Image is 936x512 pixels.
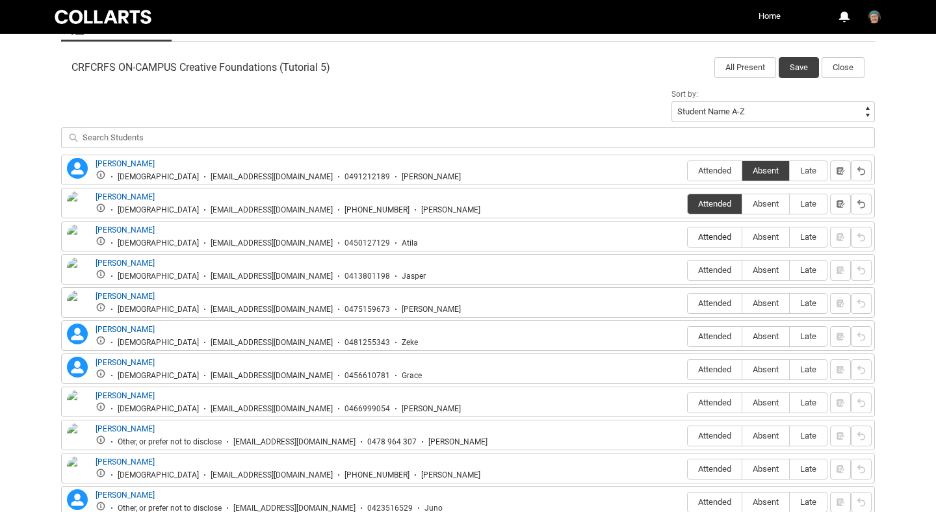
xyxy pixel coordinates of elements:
button: Reset [851,426,872,446]
div: [DEMOGRAPHIC_DATA] [118,272,199,281]
div: [EMAIL_ADDRESS][DOMAIN_NAME] [211,470,333,480]
span: Late [790,331,827,341]
div: 0478 964 307 [367,437,417,447]
span: Absent [742,464,789,474]
img: Hannah Dempsey [67,390,88,418]
a: [PERSON_NAME] [96,325,155,334]
div: 0475159673 [344,305,390,314]
div: [EMAIL_ADDRESS][DOMAIN_NAME] [211,205,333,215]
div: Other, or prefer not to disclose [118,437,222,447]
div: Grace [402,371,422,381]
span: Attended [688,464,742,474]
a: [PERSON_NAME] [96,192,155,201]
div: 0450127129 [344,238,390,248]
button: Reset [851,160,872,181]
button: Reset [851,194,872,214]
button: Reset [851,359,872,380]
div: [EMAIL_ADDRESS][DOMAIN_NAME] [211,305,333,314]
a: [PERSON_NAME] [96,259,155,268]
div: [DEMOGRAPHIC_DATA] [118,238,199,248]
a: [PERSON_NAME] [96,457,155,467]
span: Absent [742,232,789,242]
img: Jacob Chizik [67,456,88,485]
span: Late [790,365,827,374]
a: [PERSON_NAME] [96,225,155,235]
img: Emelia Strawbridge [67,257,88,286]
span: Absent [742,497,789,507]
div: [DEMOGRAPHIC_DATA] [118,205,199,215]
span: Absent [742,431,789,441]
div: [EMAIL_ADDRESS][DOMAIN_NAME] [211,172,333,182]
div: Jasper [402,272,426,281]
a: [PERSON_NAME] [96,391,155,400]
div: [EMAIL_ADDRESS][DOMAIN_NAME] [211,272,333,281]
button: Notes [830,194,851,214]
button: Notes [830,160,851,181]
img: Emerson Higgins-Sears [67,290,88,328]
a: [PERSON_NAME] [96,358,155,367]
div: [PERSON_NAME] [421,205,480,215]
button: Reset [851,260,872,281]
span: Late [790,265,827,275]
lightning-icon: Ezekiel Joyce-Robertson [67,324,88,344]
div: [PERSON_NAME] [402,404,461,414]
lightning-icon: Grace Willis [67,357,88,378]
a: [PERSON_NAME] [96,292,155,301]
span: Attended [688,166,742,175]
span: Attended [688,199,742,209]
span: Late [790,398,827,407]
img: Benjamin.McKenzie [868,10,881,23]
span: Attended [688,398,742,407]
div: [PERSON_NAME] [402,172,461,182]
button: Reset [851,392,872,413]
div: [DEMOGRAPHIC_DATA] [118,404,199,414]
button: Reset [851,459,872,480]
div: [EMAIL_ADDRESS][DOMAIN_NAME] [211,404,333,414]
div: 0491212189 [344,172,390,182]
span: Late [790,298,827,308]
span: Absent [742,166,789,175]
span: CRFCRFS ON-CAMPUS Creative Foundations (Tutorial 5) [71,61,330,74]
span: Late [790,431,827,441]
div: 0456610781 [344,371,390,381]
div: [EMAIL_ADDRESS][DOMAIN_NAME] [211,238,333,248]
span: Attended [688,331,742,341]
span: Late [790,232,827,242]
div: [PHONE_NUMBER] [344,470,409,480]
button: Save [779,57,819,78]
a: [PERSON_NAME] [96,159,155,168]
div: [PERSON_NAME] [421,470,480,480]
lightning-icon: Alexander Durbin [67,158,88,179]
input: Search Students [61,127,875,148]
div: Zeke [402,338,418,348]
lightning-icon: Joel Ingwersen [67,489,88,510]
div: [DEMOGRAPHIC_DATA] [118,338,199,348]
span: Late [790,166,827,175]
span: Absent [742,331,789,341]
span: Attended [688,265,742,275]
img: Atila Hakaimof [67,224,88,253]
div: [EMAIL_ADDRESS][DOMAIN_NAME] [211,338,333,348]
button: All Present [714,57,776,78]
div: [DEMOGRAPHIC_DATA] [118,470,199,480]
span: Attended [688,298,742,308]
img: Asher Tenkate [67,191,88,220]
span: Attended [688,497,742,507]
span: Sort by: [671,90,698,99]
span: Absent [742,298,789,308]
div: 0413801198 [344,272,390,281]
div: 0481255343 [344,338,390,348]
span: Attended [688,365,742,374]
img: Harper Cerbi [67,423,88,452]
div: [PERSON_NAME] [402,305,461,314]
span: Attended [688,232,742,242]
a: [PERSON_NAME] [96,424,155,433]
span: Absent [742,365,789,374]
div: [DEMOGRAPHIC_DATA] [118,305,199,314]
div: [PERSON_NAME] [428,437,487,447]
div: [EMAIL_ADDRESS][DOMAIN_NAME] [233,437,356,447]
span: Absent [742,265,789,275]
span: Absent [742,398,789,407]
span: Absent [742,199,789,209]
button: User Profile Benjamin.McKenzie [864,5,884,26]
